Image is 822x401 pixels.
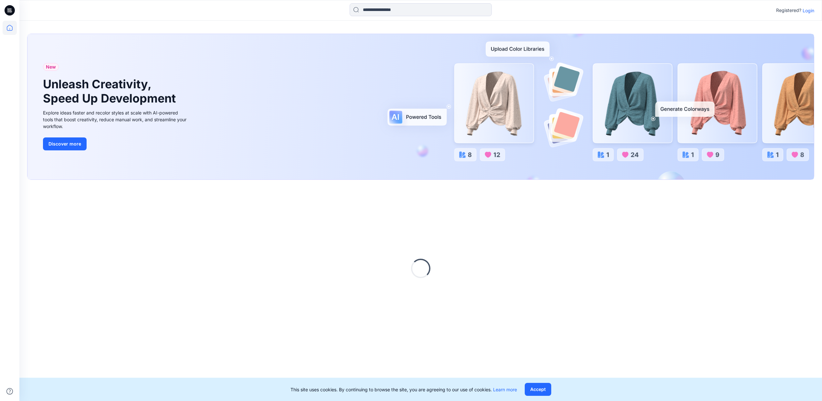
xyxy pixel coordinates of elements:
[43,137,87,150] button: Discover more
[493,387,517,392] a: Learn more
[525,383,551,396] button: Accept
[43,137,188,150] a: Discover more
[46,63,56,71] span: New
[43,109,188,130] div: Explore ideas faster and recolor styles at scale with AI-powered tools that boost creativity, red...
[776,6,801,14] p: Registered?
[803,7,814,14] p: Login
[43,77,179,105] h1: Unleash Creativity, Speed Up Development
[290,386,517,393] p: This site uses cookies. By continuing to browse the site, you are agreeing to our use of cookies.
